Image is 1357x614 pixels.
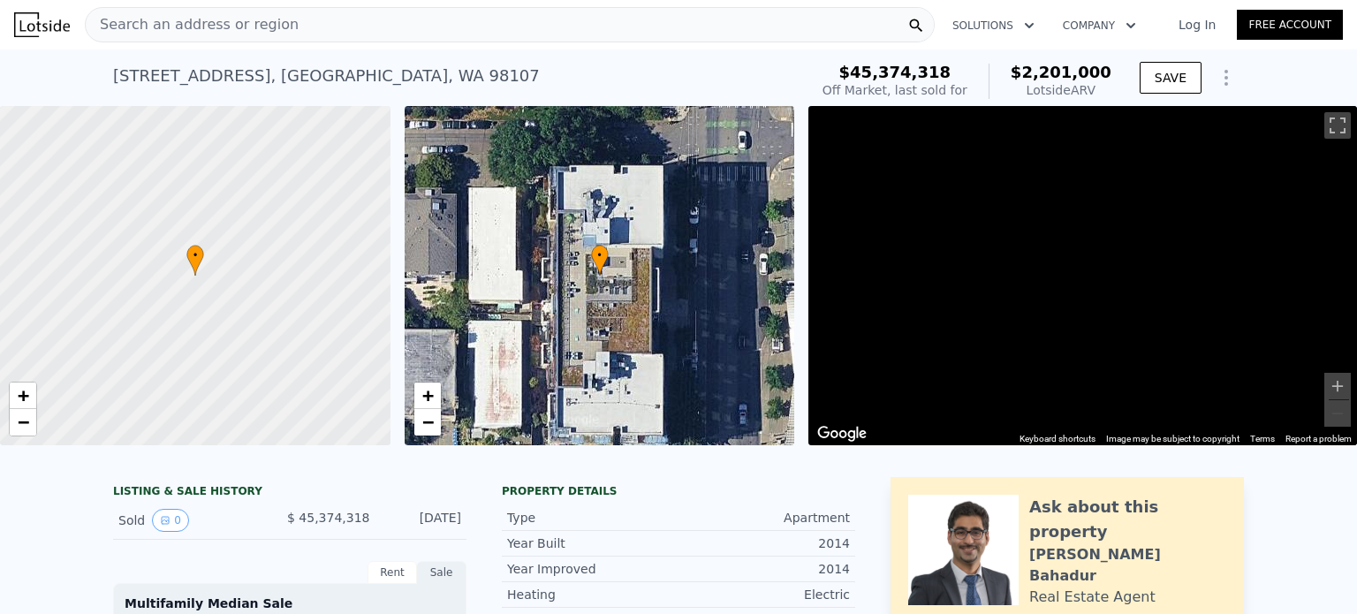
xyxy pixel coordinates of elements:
[113,64,540,88] div: [STREET_ADDRESS] , [GEOGRAPHIC_DATA] , WA 98107
[414,383,441,409] a: Zoom in
[678,560,850,578] div: 2014
[1324,112,1351,139] button: Toggle fullscreen view
[591,247,609,263] span: •
[1011,81,1111,99] div: Lotside ARV
[1106,434,1239,443] span: Image may be subject to copyright
[1324,400,1351,427] button: Zoom out
[678,586,850,603] div: Electric
[1029,587,1156,608] div: Real Estate Agent
[384,509,462,532] div: [DATE]
[125,595,455,612] div: Multifamily Median Sale
[118,509,273,532] div: Sold
[1049,10,1150,42] button: Company
[808,106,1357,445] div: Main Display
[18,411,29,433] span: −
[152,509,189,532] button: View historical data
[678,534,850,552] div: 2014
[507,586,678,603] div: Heating
[1020,433,1095,445] button: Keyboard shortcuts
[287,511,370,525] span: $ 45,374,318
[1157,16,1237,34] a: Log In
[1324,373,1351,399] button: Zoom in
[414,409,441,436] a: Zoom out
[502,484,855,498] div: Property details
[678,509,850,527] div: Apartment
[186,245,204,276] div: •
[591,245,609,276] div: •
[823,81,967,99] div: Off Market, last sold for
[113,484,466,502] div: LISTING & SALE HISTORY
[368,561,417,584] div: Rent
[1285,434,1352,443] a: Report problems with Street View imagery to Google
[507,534,678,552] div: Year Built
[1029,544,1226,587] div: [PERSON_NAME] Bahadur
[808,106,1357,445] div: Map
[1140,62,1202,94] button: SAVE
[18,384,29,406] span: +
[507,509,678,527] div: Type
[421,384,433,406] span: +
[10,409,36,436] a: Zoom out
[14,12,70,37] img: Lotside
[186,247,204,263] span: •
[1250,434,1275,443] a: Terms (opens in new tab)
[421,411,433,433] span: −
[86,14,299,35] span: Search an address or region
[1011,63,1111,81] span: $2,201,000
[417,561,466,584] div: Sale
[813,422,871,445] a: Open this area in Google Maps (opens a new window)
[813,422,871,445] img: Google
[1209,60,1244,95] button: Show Options
[1029,495,1226,544] div: Ask about this property
[507,560,678,578] div: Year Improved
[1237,10,1343,40] a: Free Account
[10,383,36,409] a: Zoom in
[938,10,1049,42] button: Solutions
[839,63,951,81] span: $45,374,318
